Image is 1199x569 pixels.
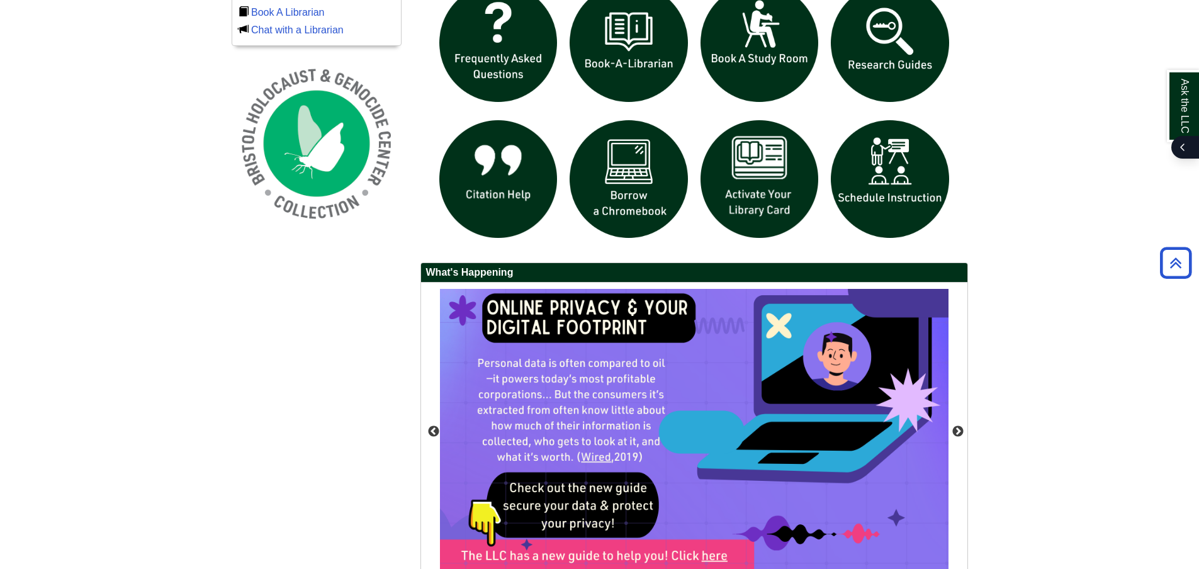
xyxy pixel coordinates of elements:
[952,425,964,438] button: Next
[825,114,955,245] img: For faculty. Schedule Library Instruction icon links to form.
[1156,254,1196,271] a: Back to Top
[563,114,694,245] img: Borrow a chromebook icon links to the borrow a chromebook web page
[694,114,825,245] img: activate Library Card icon links to form to activate student ID into library card
[251,7,325,18] a: Book A Librarian
[251,25,344,35] a: Chat with a Librarian
[427,425,440,438] button: Previous
[232,59,402,228] img: Holocaust and Genocide Collection
[421,263,967,283] h2: What's Happening
[433,114,564,245] img: citation help icon links to citation help guide page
